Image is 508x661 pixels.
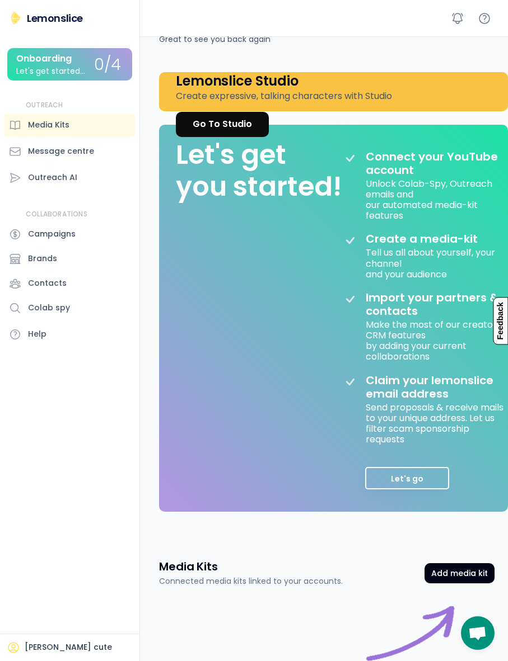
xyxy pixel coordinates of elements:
img: Lemonslice [9,11,22,25]
div: Make the most of our creator CRM features by adding your current collaborations [366,318,506,362]
div: Media Kits [28,119,69,131]
div: Unlock Colab-Spy, Outreach emails and our automated media-kit features [366,177,506,221]
a: Go To Studio [176,112,269,137]
h3: Media Kits [159,559,218,574]
div: Mở cuộc trò chuyện [461,616,495,650]
div: Campaigns [28,228,76,240]
div: Colab spy [28,302,70,314]
button: Add media kit [425,563,495,583]
h4: Lemonslice Studio [176,72,299,89]
div: Brands [28,253,57,265]
div: Onboarding [16,54,72,64]
div: Create a media-kit [366,232,506,245]
div: OUTREACH [26,101,63,110]
div: Contacts [28,277,67,289]
div: 0/4 [94,56,121,74]
div: Lemonslice [27,11,83,25]
div: Tell us all about yourself, your channel and your audience [366,245,506,280]
div: COLLABORATIONS [26,210,87,219]
div: Go To Studio [193,117,252,131]
div: Connected media kits linked to your accounts. [159,575,343,587]
div: Claim your lemonslice email address [366,374,506,400]
div: Import your partners & contacts [366,291,506,318]
button: Let's go [365,467,449,489]
div: Send proposals & receive mails to your unique address. Let us filter scam sponsorship requests [366,400,506,445]
div: [PERSON_NAME] cute [25,642,112,653]
div: Let's get you started! [176,139,342,203]
div: Create expressive, talking characters with Studio [176,89,392,103]
div: Help [28,328,46,340]
div: Great to see you back again [159,34,271,45]
div: Outreach AI [28,172,77,183]
div: Message centre [28,145,94,157]
div: Let's get started... [16,67,85,75]
div: Connect your YouTube account [366,150,506,177]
